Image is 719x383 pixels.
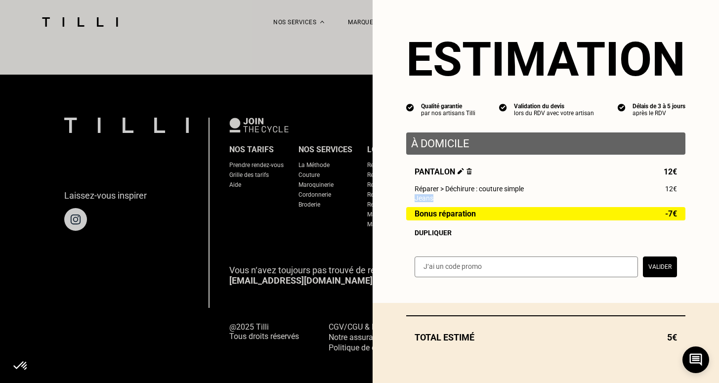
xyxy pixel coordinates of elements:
div: après le RDV [633,110,685,117]
img: Supprimer [466,168,472,174]
div: Validation du devis [514,103,594,110]
span: Bonus réparation [415,210,476,218]
img: icon list info [406,103,414,112]
span: 12€ [665,185,677,193]
img: icon list info [499,103,507,112]
div: Dupliquer [415,229,677,237]
span: 5€ [667,332,677,342]
button: Valider [643,256,677,277]
section: Estimation [406,32,685,87]
img: Éditer [458,168,464,174]
span: Jeans [415,194,433,202]
p: À domicile [411,137,680,150]
div: Délais de 3 à 5 jours [633,103,685,110]
div: Qualité garantie [421,103,475,110]
span: 12€ [664,167,677,176]
span: -7€ [665,210,677,218]
div: Total estimé [406,332,685,342]
img: icon list info [618,103,626,112]
span: Réparer > Déchirure : couture simple [415,185,524,193]
span: Pantalon [415,167,472,176]
input: J‘ai un code promo [415,256,638,277]
div: par nos artisans Tilli [421,110,475,117]
div: lors du RDV avec votre artisan [514,110,594,117]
